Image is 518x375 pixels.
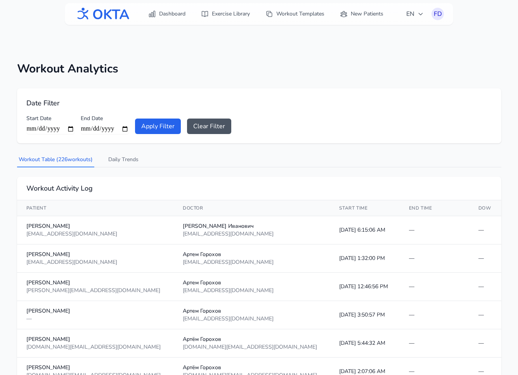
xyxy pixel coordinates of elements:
[400,200,469,216] th: End Time
[26,287,164,294] div: [PERSON_NAME][EMAIL_ADDRESS][DOMAIN_NAME]
[469,301,501,329] td: —
[26,251,164,258] div: [PERSON_NAME]
[26,115,74,122] label: Start Date
[330,273,399,301] td: [DATE] 12:46:56 PM
[183,230,321,238] div: [EMAIL_ADDRESS][DOMAIN_NAME]
[183,335,321,343] div: Артём Горохов
[183,307,321,315] div: Артем Горохов
[183,279,321,287] div: Артем Горохов
[26,279,164,287] div: [PERSON_NAME]
[400,273,469,301] td: —
[26,307,164,315] div: [PERSON_NAME]
[469,273,501,301] td: —
[196,7,255,21] a: Exercise Library
[400,301,469,329] td: —
[26,183,492,194] h2: Workout Activity Log
[400,216,469,244] td: —
[335,7,388,21] a: New Patients
[26,335,164,343] div: [PERSON_NAME]
[17,200,173,216] th: Patient
[469,200,501,216] th: DOW
[183,287,321,294] div: [EMAIL_ADDRESS][DOMAIN_NAME]
[406,9,424,19] span: EN
[183,364,321,372] div: Артём Горохов
[400,329,469,358] td: —
[469,244,501,273] td: —
[330,244,399,273] td: [DATE] 1:32:00 PM
[144,7,190,21] a: Dashboard
[431,8,444,20] button: FD
[183,258,321,266] div: [EMAIL_ADDRESS][DOMAIN_NAME]
[107,153,140,167] button: Daily Trends
[26,343,164,351] div: [DOMAIN_NAME][EMAIL_ADDRESS][DOMAIN_NAME]
[187,119,231,134] button: Clear Filter
[26,230,164,238] div: [EMAIL_ADDRESS][DOMAIN_NAME]
[183,251,321,258] div: Артем Горохов
[135,119,181,134] button: Apply Filter
[469,329,501,358] td: —
[330,200,399,216] th: Start Time
[330,301,399,329] td: [DATE] 3:50:57 PM
[74,4,130,24] img: OKTA logo
[26,315,164,323] div: —
[173,200,330,216] th: Doctor
[400,244,469,273] td: —
[261,7,329,21] a: Workout Templates
[402,6,428,22] button: EN
[17,62,501,76] h1: Workout Analytics
[26,98,492,108] h2: Date Filter
[183,343,321,351] div: [DOMAIN_NAME][EMAIL_ADDRESS][DOMAIN_NAME]
[26,364,164,372] div: [PERSON_NAME]
[26,258,164,266] div: [EMAIL_ADDRESS][DOMAIN_NAME]
[469,216,501,244] td: —
[330,329,399,358] td: [DATE] 5:44:32 AM
[81,115,129,122] label: End Date
[26,222,164,230] div: [PERSON_NAME]
[183,315,321,323] div: [EMAIL_ADDRESS][DOMAIN_NAME]
[330,216,399,244] td: [DATE] 6:15:06 AM
[183,222,321,230] div: [PERSON_NAME] Иванович
[17,153,94,167] button: Workout Table (226workouts)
